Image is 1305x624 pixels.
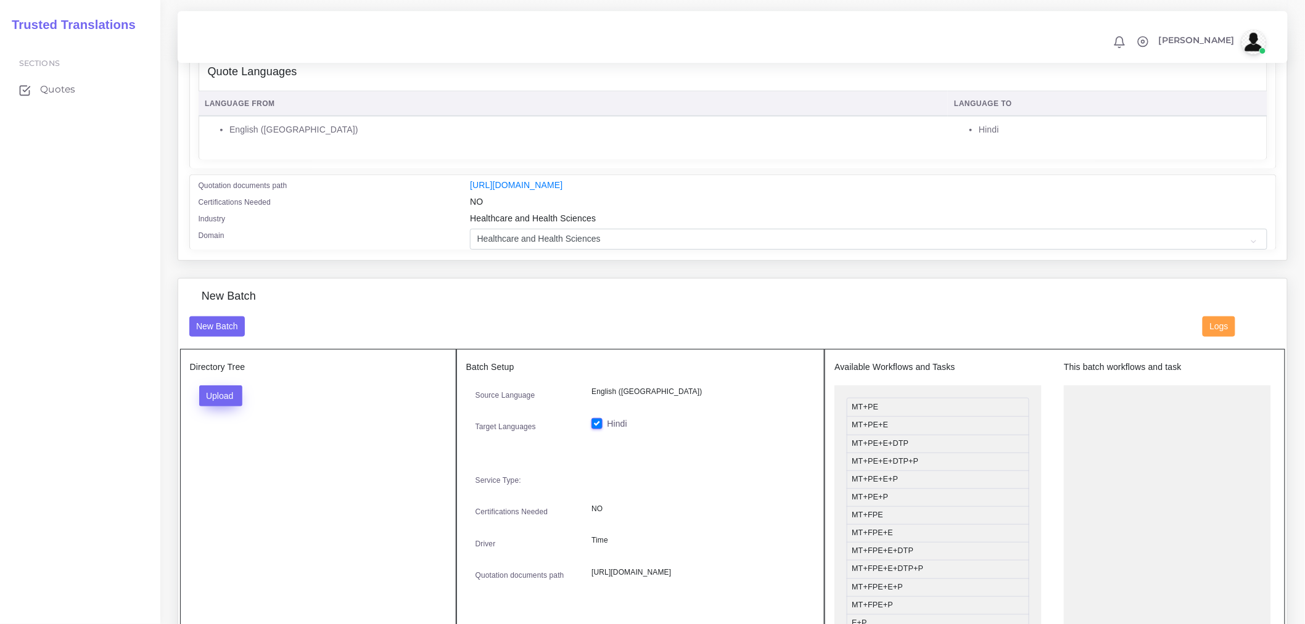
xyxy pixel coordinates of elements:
[834,362,1042,372] h5: Available Workflows and Tasks
[3,15,136,35] a: Trusted Translations
[847,506,1029,525] li: MT+FPE
[475,475,521,486] label: Service Type:
[847,398,1029,417] li: MT+PE
[1159,36,1235,44] span: [PERSON_NAME]
[9,76,151,102] a: Quotes
[591,385,805,398] p: English ([GEOGRAPHIC_DATA])
[190,362,447,372] h5: Directory Tree
[847,524,1029,543] li: MT+FPE+E
[199,385,243,406] button: Upload
[847,488,1029,507] li: MT+PE+P
[229,123,941,136] li: English ([GEOGRAPHIC_DATA])
[1241,30,1266,54] img: avatar
[3,17,136,32] h2: Trusted Translations
[847,453,1029,471] li: MT+PE+E+DTP+P
[466,362,815,372] h5: Batch Setup
[199,197,271,208] label: Certifications Needed
[40,83,75,96] span: Quotes
[847,596,1029,615] li: MT+FPE+P
[1064,362,1271,372] h5: This batch workflows and task
[475,506,548,517] label: Certifications Needed
[470,180,562,190] a: [URL][DOMAIN_NAME]
[591,534,805,547] p: Time
[199,230,224,241] label: Domain
[1203,316,1235,337] button: Logs
[19,59,60,68] span: Sections
[202,290,256,303] h4: New Batch
[591,566,805,579] p: [URL][DOMAIN_NAME]
[979,123,1261,136] li: Hindi
[847,542,1029,560] li: MT+FPE+E+DTP
[847,470,1029,489] li: MT+PE+E+P
[847,578,1029,597] li: MT+FPE+E+P
[475,390,535,401] label: Source Language
[461,212,1276,229] div: Healthcare and Health Sciences
[199,91,948,117] th: Language From
[475,421,536,432] label: Target Languages
[847,435,1029,453] li: MT+PE+E+DTP
[199,213,226,224] label: Industry
[461,195,1276,212] div: NO
[591,503,805,515] p: NO
[189,321,245,330] a: New Batch
[475,570,564,581] label: Quotation documents path
[199,180,287,191] label: Quotation documents path
[208,65,297,79] h4: Quote Languages
[1210,321,1229,331] span: Logs
[948,91,1267,117] th: Language To
[189,316,245,337] button: New Batch
[1153,30,1270,54] a: [PERSON_NAME]avatar
[607,417,627,430] label: Hindi
[847,560,1029,578] li: MT+FPE+E+DTP+P
[475,538,496,549] label: Driver
[847,416,1029,435] li: MT+PE+E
